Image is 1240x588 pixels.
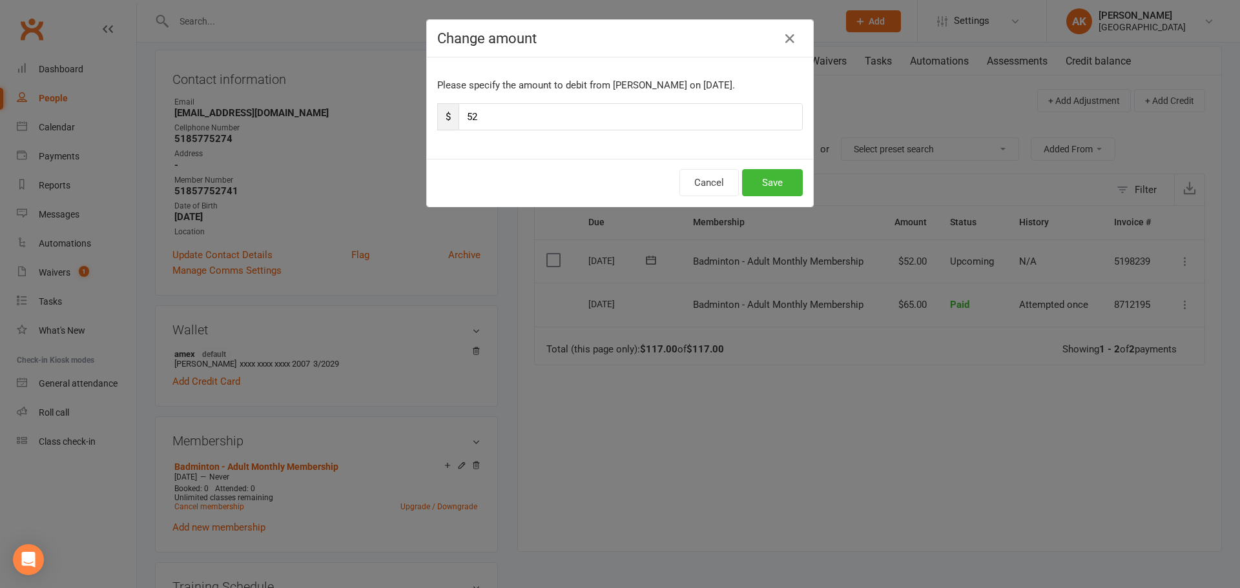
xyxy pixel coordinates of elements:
[742,169,803,196] button: Save
[437,77,803,93] p: Please specify the amount to debit from [PERSON_NAME] on [DATE].
[437,103,459,130] span: $
[13,544,44,575] div: Open Intercom Messenger
[679,169,739,196] button: Cancel
[780,28,800,49] button: Close
[437,30,803,46] h4: Change amount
